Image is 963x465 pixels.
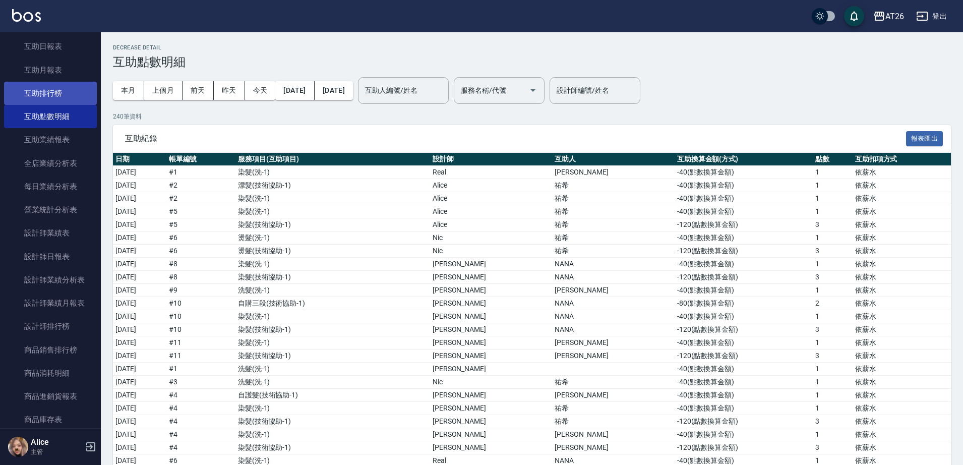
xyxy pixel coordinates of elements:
td: 依薪水 [853,297,951,310]
td: 3 [813,323,853,336]
span: 互助紀錄 [125,134,906,144]
td: # 2 [166,179,235,192]
td: 3 [813,245,853,258]
h5: Alice [31,437,82,447]
td: -40 ( 點數換算金額 ) [675,166,813,179]
td: 依薪水 [853,389,951,402]
td: Alice [430,179,552,192]
td: # 5 [166,218,235,231]
td: 3 [813,415,853,428]
td: 3 [813,350,853,363]
td: [PERSON_NAME] [552,350,674,363]
td: 染髮 ( 洗-1 ) [235,166,430,179]
td: # 5 [166,205,235,218]
td: 祐希 [552,231,674,245]
a: 商品進銷貨報表 [4,385,97,408]
td: 自護髮 ( 技術協助-1 ) [235,389,430,402]
td: 依薪水 [853,310,951,323]
td: 1 [813,179,853,192]
td: -80 ( 點數換算金額 ) [675,297,813,310]
td: -120 ( 點數換算金額 ) [675,415,813,428]
button: AT26 [869,6,908,27]
td: 依薪水 [853,323,951,336]
td: # 10 [166,310,235,323]
td: 洗髮 ( 洗-1 ) [235,376,430,389]
td: [DATE] [113,271,166,284]
td: # 6 [166,245,235,258]
td: [PERSON_NAME] [430,284,552,297]
td: 依薪水 [853,245,951,258]
td: 祐希 [552,402,674,415]
td: 1 [813,192,853,205]
td: [PERSON_NAME] [552,428,674,441]
td: 依薪水 [853,415,951,428]
button: 上個月 [144,81,183,100]
td: [PERSON_NAME] [430,297,552,310]
a: 互助業績報表 [4,128,97,151]
td: [PERSON_NAME] [552,166,674,179]
td: 1 [813,336,853,350]
td: [PERSON_NAME] [430,350,552,363]
td: 漂髮 ( 技術協助-1 ) [235,179,430,192]
td: # 4 [166,428,235,441]
td: [PERSON_NAME] [430,415,552,428]
td: [DATE] [113,363,166,376]
td: 染髮 ( 技術協助-1 ) [235,415,430,428]
td: 1 [813,402,853,415]
td: [DATE] [113,428,166,441]
th: 日期 [113,153,166,166]
td: 1 [813,284,853,297]
td: 2 [813,297,853,310]
td: -120 ( 點數換算金額 ) [675,245,813,258]
td: -40 ( 點數換算金額 ) [675,310,813,323]
th: 互助換算金額(方式) [675,153,813,166]
td: [DATE] [113,389,166,402]
td: [DATE] [113,258,166,271]
a: 設計師排行榜 [4,315,97,338]
th: 設計師 [430,153,552,166]
a: 互助點數明細 [4,105,97,128]
button: 昨天 [214,81,245,100]
td: 依薪水 [853,376,951,389]
td: # 2 [166,192,235,205]
td: 燙髮 ( 洗-1 ) [235,231,430,245]
td: 祐希 [552,376,674,389]
td: 染髮 ( 技術協助-1 ) [235,218,430,231]
a: 互助月報表 [4,59,97,82]
td: # 11 [166,350,235,363]
td: [DATE] [113,323,166,336]
td: [DATE] [113,350,166,363]
td: 3 [813,441,853,454]
td: 祐希 [552,415,674,428]
td: # 8 [166,271,235,284]
th: 互助扣項方式 [853,153,951,166]
td: 染髮 ( 技術協助-1 ) [235,350,430,363]
td: [DATE] [113,415,166,428]
td: 洗髮 ( 洗-1 ) [235,363,430,376]
td: -40 ( 點數換算金額 ) [675,376,813,389]
td: 染髮 ( 技術協助-1 ) [235,323,430,336]
td: 染髮 ( 洗-1 ) [235,205,430,218]
td: [PERSON_NAME] [430,428,552,441]
td: 染髮 ( 技術協助-1 ) [235,441,430,454]
img: Person [8,437,28,457]
td: -40 ( 點數換算金額 ) [675,179,813,192]
td: -120 ( 點數換算金額 ) [675,350,813,363]
td: [PERSON_NAME] [552,389,674,402]
td: -40 ( 點數換算金額 ) [675,258,813,271]
td: # 4 [166,441,235,454]
button: 本月 [113,81,144,100]
a: 營業統計分析表 [4,198,97,221]
div: AT26 [885,10,904,23]
td: [PERSON_NAME] [552,284,674,297]
td: -120 ( 點數換算金額 ) [675,271,813,284]
td: [PERSON_NAME] [430,310,552,323]
a: 商品庫存表 [4,408,97,431]
td: 1 [813,166,853,179]
a: 設計師業績表 [4,221,97,245]
td: Nic [430,376,552,389]
td: 依薪水 [853,271,951,284]
td: # 1 [166,166,235,179]
td: 3 [813,218,853,231]
td: 依薪水 [853,350,951,363]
